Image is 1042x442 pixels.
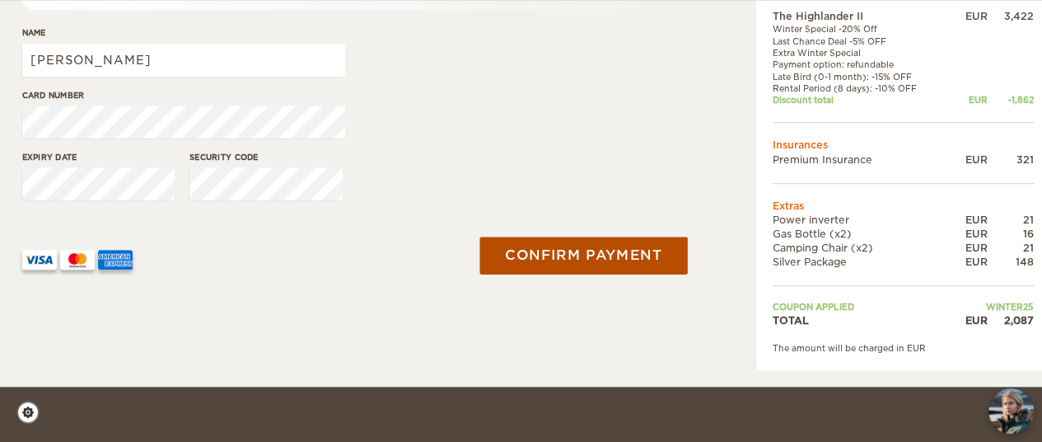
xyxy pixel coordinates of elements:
td: WINTER25 [950,301,1034,313]
div: 2,087 [988,313,1034,327]
td: Power inverter [773,213,950,227]
div: EUR [950,241,988,255]
div: -1,862 [988,94,1034,106]
td: Gas Bottle (x2) [773,227,950,241]
label: Name [22,26,345,39]
div: EUR [950,255,988,269]
div: 16 [988,227,1034,241]
div: EUR [950,313,988,327]
img: AMEX [98,250,133,270]
td: Discount total [773,94,950,106]
td: The Highlander II [773,9,950,23]
label: Security code [189,151,343,163]
div: EUR [950,9,988,23]
img: VISA [22,250,57,270]
button: chat-button [988,388,1034,434]
a: Cookie settings [16,401,50,424]
div: EUR [950,94,988,106]
img: mastercard [60,250,95,270]
div: 321 [988,153,1034,167]
td: Winter Special -20% Off [773,23,950,35]
td: Insurances [773,138,1034,152]
td: Extras [773,199,1034,213]
td: Camping Chair (x2) [773,241,950,255]
td: Extra Winter Special [773,47,950,59]
div: 21 [988,241,1034,255]
td: Silver Package [773,255,950,269]
label: Expiry date [22,151,175,163]
div: 3,422 [988,9,1034,23]
td: Last Chance Deal -5% OFF [773,35,950,47]
td: Late Bird (0-1 month): -15% OFF [773,71,950,82]
td: Coupon applied [773,301,950,313]
td: TOTAL [773,313,950,327]
img: Freyja at Cozy Campers [988,388,1034,434]
div: The amount will be charged in EUR [773,342,1034,354]
div: 21 [988,213,1034,227]
div: EUR [950,153,988,167]
label: Card number [22,89,345,101]
div: EUR [950,227,988,241]
div: 148 [988,255,1034,269]
div: EUR [950,213,988,227]
button: Confirm payment [480,237,688,275]
td: Premium Insurance [773,153,950,167]
td: Rental Period (8 days): -10% OFF [773,82,950,94]
td: Payment option: refundable [773,59,950,70]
